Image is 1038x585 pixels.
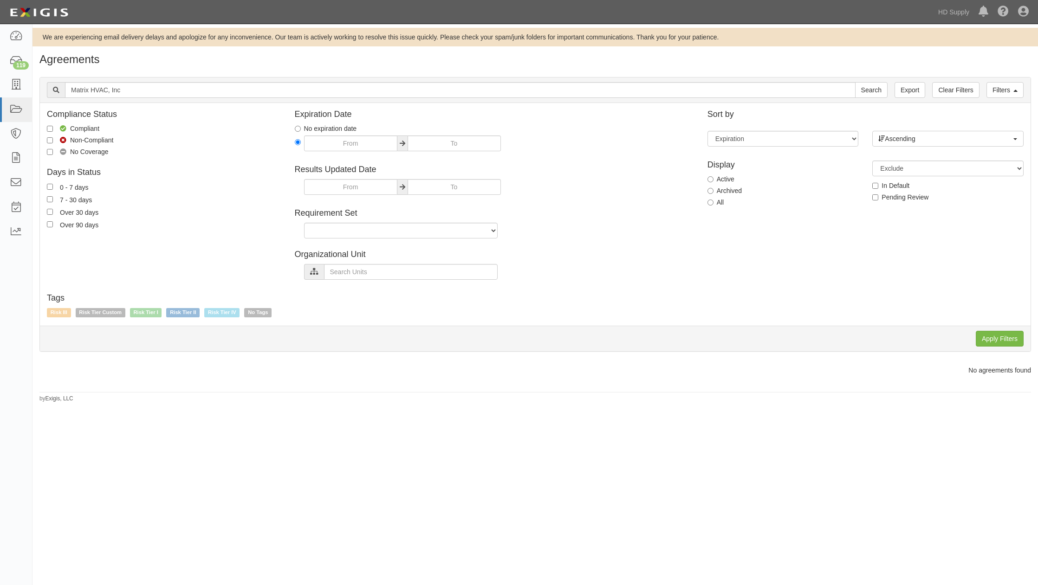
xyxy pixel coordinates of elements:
label: Compliant [47,124,99,133]
h4: Days in Status [47,168,281,177]
div: No agreements found [32,366,1038,375]
span: Risk Tier II [166,308,200,317]
input: Apply Filters [976,331,1024,347]
div: 119 [13,61,29,70]
input: To [408,135,501,151]
input: Over 30 days [47,209,53,215]
span: No Tags [244,308,272,317]
label: Non-Compliant [47,135,113,145]
input: Non-Compliant [47,137,53,143]
a: HD Supply [934,3,974,21]
label: No Coverage [47,147,109,156]
input: No expiration date [295,126,301,132]
h4: Expiration Date [295,110,694,119]
h4: Compliance Status [47,110,281,119]
label: No expiration date [295,124,357,133]
h4: Sort by [707,110,1024,119]
input: Pending Review [872,194,878,200]
span: Risk Tier IV [204,308,240,317]
a: Exigis, LLC [45,395,73,402]
button: Ascending [872,131,1024,147]
label: Active [707,174,734,184]
h4: Results Updated Date [295,165,694,174]
div: 0 - 7 days [60,182,88,192]
label: Pending Review [872,193,928,202]
input: To [408,179,501,195]
div: Over 30 days [60,207,98,217]
input: From [304,179,397,195]
h4: Display [707,161,859,170]
label: In Default [872,181,909,190]
small: by [39,395,73,403]
input: All [707,199,714,206]
input: Over 90 days [47,221,53,227]
h4: Requirement Set [295,209,694,218]
input: Active [707,176,714,182]
div: We are experiencing email delivery delays and apologize for any inconvenience. Our team is active... [32,32,1038,42]
input: No Coverage [47,149,53,155]
input: 0 - 7 days [47,184,53,190]
h4: Organizational Unit [295,250,694,259]
a: Filters [986,82,1024,98]
input: Search Units [324,264,498,280]
span: Ascending [878,134,1012,143]
input: Search [65,82,856,98]
input: From [304,135,397,151]
a: Clear Filters [932,82,979,98]
div: 7 - 30 days [60,194,92,205]
span: Risk Tier Custom [76,308,125,317]
img: logo-5460c22ac91f19d4615b14bd174203de0afe785f0fc80cf4dbbc73dc1793850b.png [7,4,71,21]
input: Search [855,82,888,98]
input: In Default [872,183,878,189]
input: Compliant [47,126,53,132]
i: Help Center - Complianz [998,6,1009,18]
span: Risk Tier I [130,308,162,317]
input: 7 - 30 days [47,196,53,202]
label: All [707,198,724,207]
h4: Tags [47,294,1024,303]
label: Archived [707,186,742,195]
h1: Agreements [39,53,1031,65]
input: Archived [707,188,714,194]
div: Over 90 days [60,219,98,230]
a: Export [895,82,925,98]
span: Risk III [47,308,71,317]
